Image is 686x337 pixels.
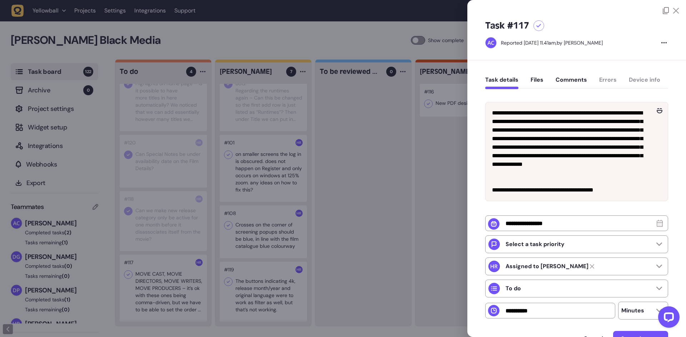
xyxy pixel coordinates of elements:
[501,40,557,46] div: Reported [DATE] 11.41am,
[556,76,587,89] button: Comments
[486,37,496,48] img: Ameet Chohan
[652,303,682,333] iframe: LiveChat chat widget
[621,307,644,314] p: Minutes
[485,76,518,89] button: Task details
[501,39,603,46] div: by [PERSON_NAME]
[506,285,521,292] p: To do
[506,241,565,248] p: Select a task priority
[485,20,529,31] h5: Task #117
[506,263,588,270] strong: Harry Robinson
[531,76,543,89] button: Files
